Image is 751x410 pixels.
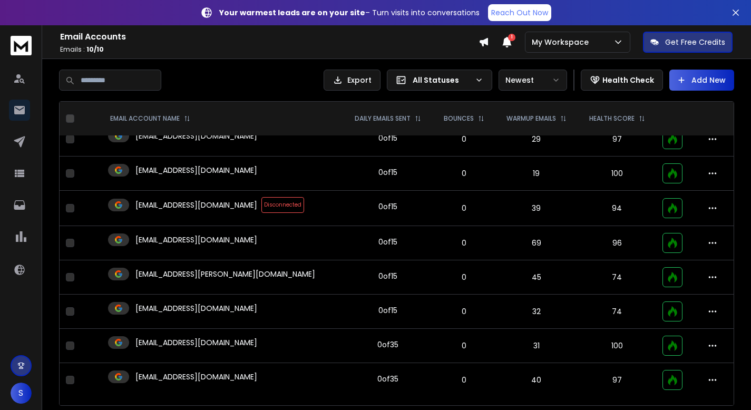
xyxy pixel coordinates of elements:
[355,114,411,123] p: DAILY EMAILS SENT
[440,238,489,248] p: 0
[324,70,381,91] button: Export
[135,372,257,382] p: [EMAIL_ADDRESS][DOMAIN_NAME]
[219,7,365,18] strong: Your warmest leads are on your site
[110,114,190,123] div: EMAIL ACCOUNT NAME
[135,200,257,210] p: [EMAIL_ADDRESS][DOMAIN_NAME]
[440,134,489,144] p: 0
[135,269,315,279] p: [EMAIL_ADDRESS][PERSON_NAME][DOMAIN_NAME]
[378,167,397,178] div: 0 of 15
[135,337,257,348] p: [EMAIL_ADDRESS][DOMAIN_NAME]
[86,45,104,54] span: 10 / 10
[378,133,397,143] div: 0 of 15
[506,114,556,123] p: WARMUP EMAILS
[413,75,471,85] p: All Statuses
[578,157,657,191] td: 100
[499,70,567,91] button: Newest
[440,306,489,317] p: 0
[491,7,548,18] p: Reach Out Now
[440,340,489,351] p: 0
[60,31,479,43] h1: Email Accounts
[440,375,489,385] p: 0
[578,191,657,226] td: 94
[495,295,578,329] td: 32
[665,37,725,47] p: Get Free Credits
[581,70,663,91] button: Health Check
[669,70,734,91] button: Add New
[643,32,733,53] button: Get Free Credits
[440,203,489,213] p: 0
[440,272,489,282] p: 0
[377,374,398,384] div: 0 of 35
[378,271,397,281] div: 0 of 15
[11,383,32,404] button: S
[488,4,551,21] a: Reach Out Now
[495,329,578,363] td: 31
[508,34,515,41] span: 1
[135,131,257,141] p: [EMAIL_ADDRESS][DOMAIN_NAME]
[378,305,397,316] div: 0 of 15
[589,114,635,123] p: HEALTH SCORE
[495,260,578,295] td: 45
[495,191,578,226] td: 39
[495,226,578,260] td: 69
[578,122,657,157] td: 97
[378,201,397,212] div: 0 of 15
[444,114,474,123] p: BOUNCES
[135,165,257,175] p: [EMAIL_ADDRESS][DOMAIN_NAME]
[578,329,657,363] td: 100
[532,37,593,47] p: My Workspace
[495,157,578,191] td: 19
[60,45,479,54] p: Emails :
[578,295,657,329] td: 74
[578,363,657,397] td: 97
[135,303,257,314] p: [EMAIL_ADDRESS][DOMAIN_NAME]
[378,237,397,247] div: 0 of 15
[261,197,304,213] span: Disconnected
[578,226,657,260] td: 96
[495,122,578,157] td: 29
[135,235,257,245] p: [EMAIL_ADDRESS][DOMAIN_NAME]
[11,36,32,55] img: logo
[219,7,480,18] p: – Turn visits into conversations
[602,75,654,85] p: Health Check
[440,168,489,179] p: 0
[377,339,398,350] div: 0 of 35
[495,363,578,397] td: 40
[578,260,657,295] td: 74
